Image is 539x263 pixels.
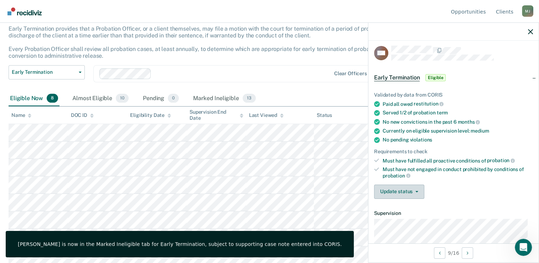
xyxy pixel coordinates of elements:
[368,66,539,89] div: Early TerminationEligible
[71,112,94,118] div: DOC ID
[9,25,397,60] p: Early Termination provides that a Probation Officer, or a client themselves, may file a motion wi...
[434,247,445,259] button: Previous Opportunity
[368,243,539,262] div: 9 / 16
[190,109,243,121] div: Supervision End Date
[515,239,532,256] iframe: Intercom live chat
[383,110,533,116] div: Served 1/2 of probation
[317,112,332,118] div: Status
[374,149,533,155] div: Requirements to check
[414,101,444,107] span: restitution
[7,7,42,15] img: Recidiviz
[383,101,533,107] div: Paid all owed
[243,94,256,103] span: 13
[374,210,533,216] dt: Supervision
[12,69,76,75] span: Early Termination
[425,74,446,81] span: Eligible
[383,119,533,125] div: No new convictions in the past 6
[168,94,179,103] span: 0
[437,110,448,115] span: term
[522,5,533,17] button: Profile dropdown button
[374,92,533,98] div: Validated by data from CORIS
[71,91,130,107] div: Almost Eligible
[383,173,410,179] span: probation
[457,119,480,125] span: months
[192,91,257,107] div: Marked Ineligible
[130,112,171,118] div: Eligibility Date
[249,112,284,118] div: Last Viewed
[11,112,31,118] div: Name
[462,247,473,259] button: Next Opportunity
[116,94,129,103] span: 10
[383,166,533,179] div: Must have not engaged in conduct prohibited by conditions of
[471,128,489,134] span: medium
[18,241,342,247] div: [PERSON_NAME] is now in the Marked Ineligible tab for Early Termination, subject to supporting ca...
[383,158,533,164] div: Must have fulfilled all proactive conditions of
[374,185,424,199] button: Update status
[334,71,367,77] div: Clear officers
[410,137,432,143] span: violations
[487,158,515,163] span: probation
[383,128,533,134] div: Currently on eligible supervision level:
[47,94,58,103] span: 8
[522,5,533,17] div: M J
[141,91,180,107] div: Pending
[383,137,533,143] div: No pending
[9,91,59,107] div: Eligible Now
[374,74,420,81] span: Early Termination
